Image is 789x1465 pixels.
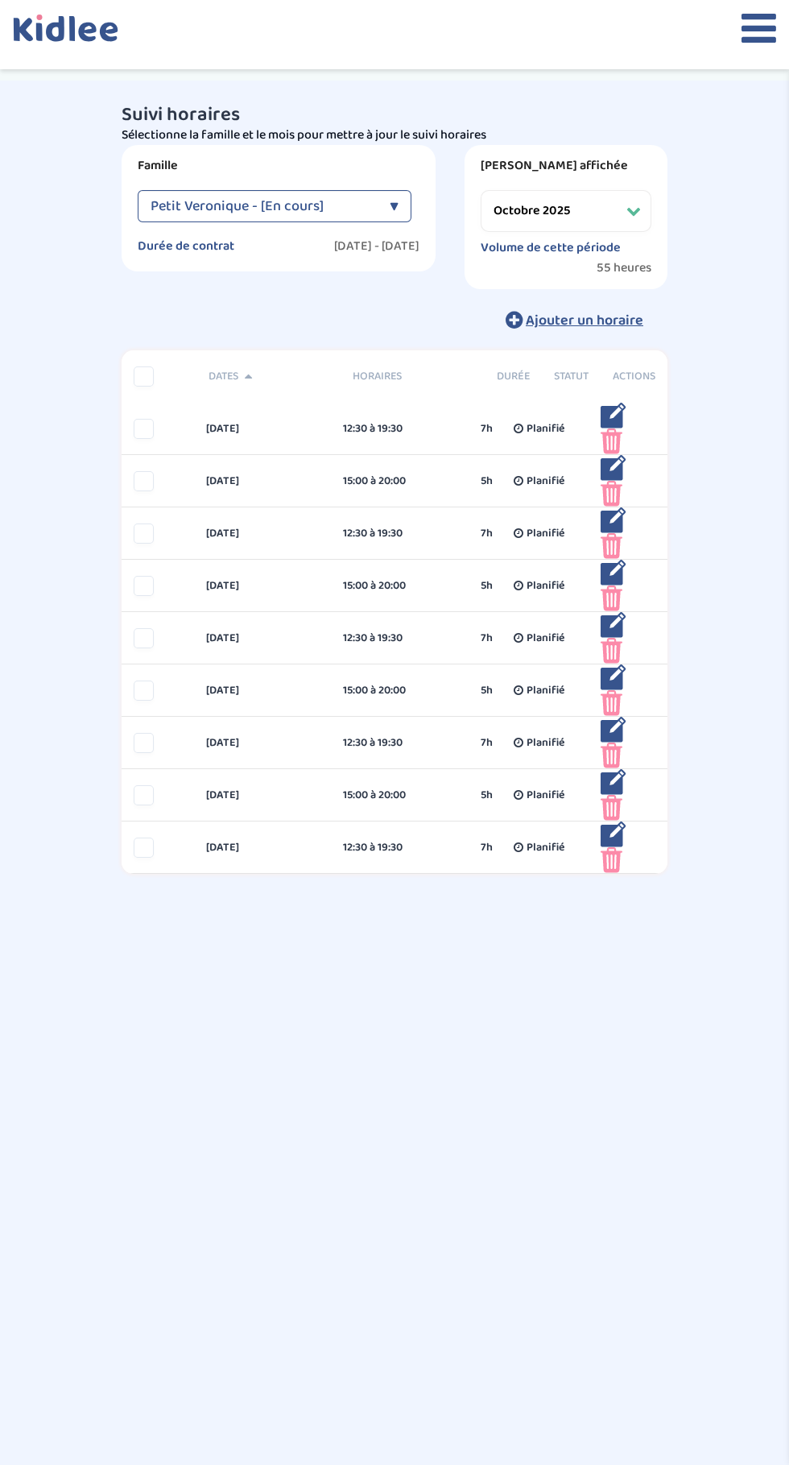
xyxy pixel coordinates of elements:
[481,473,493,490] span: 5h
[601,533,622,559] img: poubelle_rose.png
[601,403,626,428] img: modifier_bleu.png
[343,839,456,856] div: 12:30 à 19:30
[194,787,332,804] div: [DATE]
[601,717,626,743] img: modifier_bleu.png
[194,473,332,490] div: [DATE]
[601,638,622,664] img: poubelle_rose.png
[601,612,626,638] img: modifier_bleu.png
[526,309,643,332] span: Ajouter un horaire
[601,847,622,873] img: poubelle_rose.png
[343,787,456,804] div: 15:00 à 20:00
[601,743,622,768] img: poubelle_rose.png
[343,630,456,647] div: 12:30 à 19:30
[527,839,564,856] span: Planifié
[601,428,622,454] img: poubelle_rose.png
[527,525,564,542] span: Planifié
[353,368,473,385] span: Horaires
[601,368,667,385] div: Actions
[481,240,621,256] label: Volume de cette période
[122,126,667,145] p: Sélectionne la famille et le mois pour mettre à jour le suivi horaires
[194,577,332,594] div: [DATE]
[481,158,651,174] label: [PERSON_NAME] affichée
[527,787,564,804] span: Planifié
[601,455,626,481] img: modifier_bleu.png
[194,420,332,437] div: [DATE]
[527,630,564,647] span: Planifié
[485,368,542,385] div: Durée
[390,190,399,222] div: ▼
[481,577,493,594] span: 5h
[343,473,456,490] div: 15:00 à 20:00
[343,682,456,699] div: 15:00 à 20:00
[138,238,234,255] label: Durée de contrat
[601,481,622,507] img: poubelle_rose.png
[343,735,456,751] div: 12:30 à 19:30
[601,690,622,716] img: poubelle_rose.png
[481,302,667,337] button: Ajouter un horaire
[481,735,493,751] span: 7h
[194,839,332,856] div: [DATE]
[194,682,332,699] div: [DATE]
[194,525,332,542] div: [DATE]
[527,735,564,751] span: Planifié
[527,682,564,699] span: Planifié
[597,260,651,276] span: 55 heures
[343,420,456,437] div: 12:30 à 19:30
[343,577,456,594] div: 15:00 à 20:00
[196,368,341,385] div: Dates
[481,525,493,542] span: 7h
[481,787,493,804] span: 5h
[334,238,419,255] label: [DATE] - [DATE]
[601,560,626,586] img: modifier_bleu.png
[527,473,564,490] span: Planifié
[343,525,456,542] div: 12:30 à 19:30
[194,630,332,647] div: [DATE]
[151,190,324,222] span: Petit Veronique - [En cours]
[194,735,332,751] div: [DATE]
[138,158,419,174] label: Famille
[481,630,493,647] span: 7h
[601,769,626,795] img: modifier_bleu.png
[601,821,626,847] img: modifier_bleu.png
[527,420,564,437] span: Planifié
[122,105,667,126] h3: Suivi horaires
[601,586,622,611] img: poubelle_rose.png
[601,664,626,690] img: modifier_bleu.png
[481,420,493,437] span: 7h
[601,795,622,821] img: poubelle_rose.png
[542,368,601,385] div: Statut
[527,577,564,594] span: Planifié
[601,507,626,533] img: modifier_bleu.png
[481,839,493,856] span: 7h
[481,682,493,699] span: 5h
